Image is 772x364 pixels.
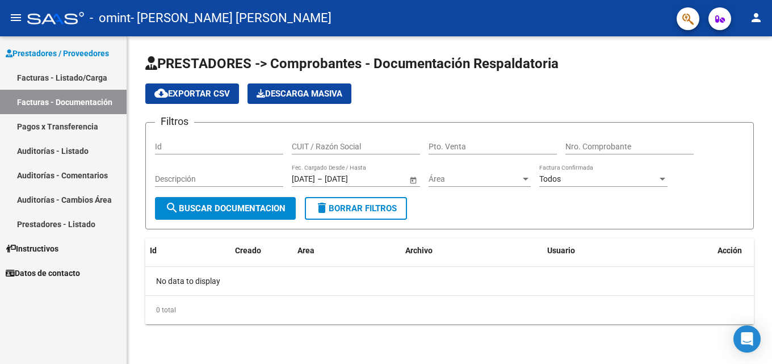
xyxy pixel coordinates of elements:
span: Datos de contacto [6,267,80,279]
datatable-header-cell: Creado [230,239,293,263]
div: 0 total [145,296,754,324]
mat-icon: menu [9,11,23,24]
span: Creado [235,246,261,255]
datatable-header-cell: Area [293,239,401,263]
datatable-header-cell: Archivo [401,239,543,263]
span: Usuario [547,246,575,255]
span: - omint [90,6,131,31]
button: Borrar Filtros [305,197,407,220]
span: Archivo [405,246,433,255]
span: Prestadores / Proveedores [6,47,109,60]
span: Todos [539,174,561,183]
span: Instructivos [6,242,58,255]
mat-icon: delete [315,201,329,215]
span: Buscar Documentacion [165,203,286,214]
datatable-header-cell: Acción [713,239,770,263]
app-download-masive: Descarga masiva de comprobantes (adjuntos) [247,83,351,104]
span: - [PERSON_NAME] [PERSON_NAME] [131,6,332,31]
button: Descarga Masiva [247,83,351,104]
span: Borrar Filtros [315,203,397,214]
span: PRESTADORES -> Comprobantes - Documentación Respaldatoria [145,56,559,72]
button: Buscar Documentacion [155,197,296,220]
span: Id [150,246,157,255]
mat-icon: search [165,201,179,215]
datatable-header-cell: Usuario [543,239,713,263]
button: Exportar CSV [145,83,239,104]
span: Área [429,174,521,184]
datatable-header-cell: Id [145,239,191,263]
span: Acción [718,246,742,255]
span: Area [297,246,314,255]
input: End date [325,174,380,184]
span: Exportar CSV [154,89,230,99]
button: Open calendar [407,174,419,186]
mat-icon: cloud_download [154,86,168,100]
mat-icon: person [749,11,763,24]
span: Descarga Masiva [257,89,342,99]
input: Start date [292,174,315,184]
span: – [317,174,322,184]
div: No data to display [145,267,754,295]
h3: Filtros [155,114,194,129]
div: Open Intercom Messenger [733,325,761,353]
